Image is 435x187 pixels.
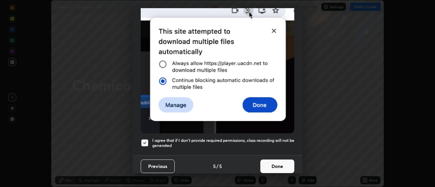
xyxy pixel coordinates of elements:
h5: I agree that if I don't provide required permissions, class recording will not be generated [152,138,294,148]
button: Done [260,160,294,173]
button: Previous [141,160,175,173]
h4: 5 [213,163,216,170]
h4: 5 [219,163,222,170]
h4: / [216,163,219,170]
